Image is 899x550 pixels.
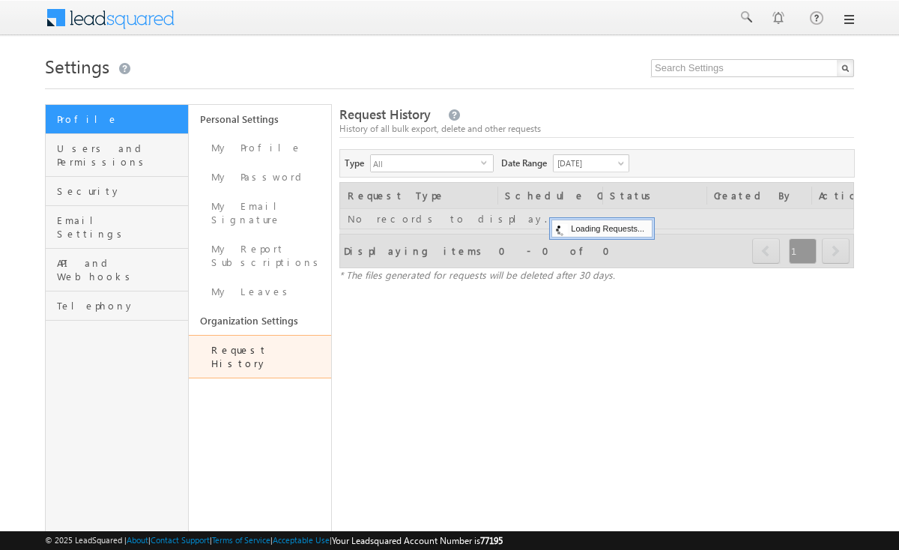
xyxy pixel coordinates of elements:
a: Contact Support [151,535,210,545]
a: Email Settings [46,206,188,249]
a: My Profile [189,133,332,163]
span: Request History [339,106,431,123]
span: Your Leadsquared Account Number is [332,535,503,546]
a: Personal Settings [189,105,332,133]
a: Telephony [46,291,188,321]
a: Organization Settings [189,306,332,335]
a: Security [46,177,188,206]
span: Email Settings [57,214,184,241]
span: Settings [45,54,109,78]
span: Profile [57,112,184,126]
a: Request History [189,335,332,378]
a: Terms of Service [212,535,270,545]
span: Users and Permissions [57,142,184,169]
span: [DATE] [554,157,625,170]
a: My Report Subscriptions [189,235,332,277]
div: All [370,154,494,172]
span: Date Range [501,154,553,170]
span: * The files generated for requests will be deleted after 30 days. [339,268,615,281]
a: [DATE] [553,154,629,172]
span: Telephony [57,299,184,312]
a: Users and Permissions [46,134,188,177]
span: Security [57,184,184,198]
a: My Email Signature [189,192,332,235]
a: API and Webhooks [46,249,188,291]
span: © 2025 LeadSquared | | | | | [45,534,503,548]
input: Search Settings [651,59,854,77]
span: API and Webhooks [57,256,184,283]
a: Profile [46,105,188,134]
span: select [481,159,493,166]
a: My Leaves [189,277,332,306]
a: About [127,535,148,545]
span: Type [345,154,370,170]
div: History of all bulk export, delete and other requests [339,122,854,136]
a: My Password [189,163,332,192]
div: Loading Requests... [551,220,653,238]
span: 77195 [480,535,503,546]
a: Acceptable Use [273,535,330,545]
span: All [371,155,481,172]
